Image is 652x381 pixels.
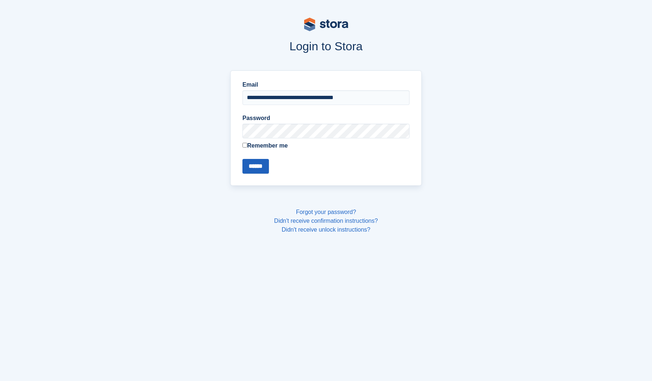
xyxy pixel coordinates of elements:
[242,143,247,148] input: Remember me
[296,209,356,215] a: Forgot your password?
[242,80,410,89] label: Email
[274,218,378,224] a: Didn't receive confirmation instructions?
[242,114,410,123] label: Password
[90,40,562,53] h1: Login to Stora
[242,141,410,150] label: Remember me
[282,226,370,233] a: Didn't receive unlock instructions?
[304,18,348,31] img: stora-logo-53a41332b3708ae10de48c4981b4e9114cc0af31d8433b30ea865607fb682f29.svg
